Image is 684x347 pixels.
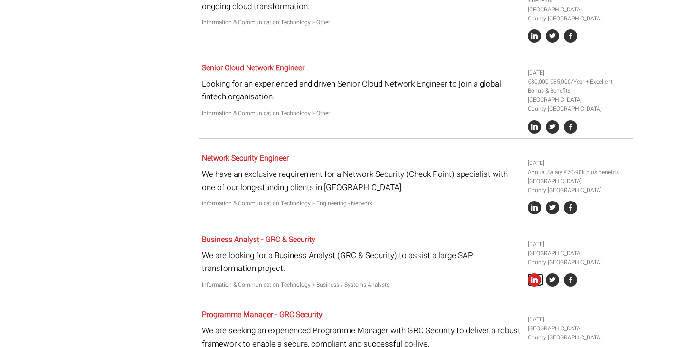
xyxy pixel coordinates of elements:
li: [GEOGRAPHIC_DATA] County [GEOGRAPHIC_DATA] [528,249,629,267]
li: [GEOGRAPHIC_DATA] County [GEOGRAPHIC_DATA] [528,177,629,195]
li: Annual Salary €70-90k plus benefits [528,168,629,177]
li: [GEOGRAPHIC_DATA] County [GEOGRAPHIC_DATA] [528,5,629,23]
p: We have an exclusive requirement for a Network Security (Check Point) specialist with one of our ... [202,168,521,193]
a: Business Analyst - GRC & Security [202,234,315,245]
a: Senior Cloud Network Engineer [202,62,304,74]
li: [DATE] [528,240,629,249]
a: Programme Manager - GRC Security [202,309,323,320]
a: Network Security Engineer [202,153,289,164]
p: Information & Communication Technology > Other [202,109,521,118]
li: [DATE] [528,68,629,77]
li: [GEOGRAPHIC_DATA] County [GEOGRAPHIC_DATA] [528,96,629,114]
p: Looking for an experienced and driven Senior Cloud Network Engineer to join a global fintech orga... [202,77,521,103]
li: [DATE] [528,315,629,324]
li: €80,000-€85,000/Year + Excellent Bonus & Benefits [528,77,629,96]
p: Information & Communication Technology > Other [202,18,521,27]
p: Information & Communication Technology > Engineering - Network [202,199,521,208]
p: We are looking for a Business Analyst (GRC & Security) to assist a large SAP transformation project. [202,249,521,275]
li: [GEOGRAPHIC_DATA] County [GEOGRAPHIC_DATA] [528,324,629,342]
li: [DATE] [528,159,629,168]
p: Information & Communication Technology > Business / Systems Analysts [202,280,521,289]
